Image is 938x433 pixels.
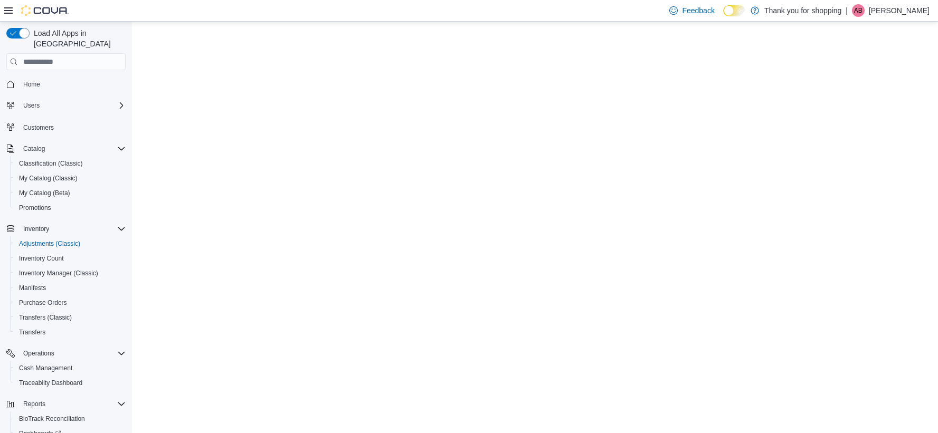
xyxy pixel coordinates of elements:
[15,412,126,425] span: BioTrack Reconciliation
[23,225,49,233] span: Inventory
[846,4,848,17] p: |
[15,282,126,294] span: Manifests
[23,101,40,110] span: Users
[15,326,50,339] a: Transfers
[15,296,71,309] a: Purchase Orders
[19,99,44,112] button: Users
[869,4,930,17] p: [PERSON_NAME]
[2,397,130,411] button: Reports
[19,142,49,155] button: Catalog
[11,186,130,200] button: My Catalog (Beta)
[15,267,102,280] a: Inventory Manager (Classic)
[854,4,863,17] span: AB
[15,282,50,294] a: Manifests
[2,141,130,156] button: Catalog
[19,347,59,360] button: Operations
[23,349,54,358] span: Operations
[15,311,126,324] span: Transfers (Classic)
[19,254,64,263] span: Inventory Count
[11,171,130,186] button: My Catalog (Classic)
[2,222,130,236] button: Inventory
[11,376,130,390] button: Traceabilty Dashboard
[19,223,53,235] button: Inventory
[15,157,126,170] span: Classification (Classic)
[2,119,130,134] button: Customers
[30,28,126,49] span: Load All Apps in [GEOGRAPHIC_DATA]
[11,361,130,376] button: Cash Management
[15,237,84,250] a: Adjustments (Classic)
[11,295,130,310] button: Purchase Orders
[15,267,126,280] span: Inventory Manager (Classic)
[15,201,126,214] span: Promotions
[19,99,126,112] span: Users
[11,310,130,325] button: Transfers (Classic)
[11,325,130,340] button: Transfers
[682,5,714,16] span: Feedback
[19,284,46,292] span: Manifests
[11,200,130,215] button: Promotions
[19,313,72,322] span: Transfers (Classic)
[15,187,74,199] a: My Catalog (Beta)
[11,266,130,281] button: Inventory Manager (Classic)
[19,159,83,168] span: Classification (Classic)
[19,379,82,387] span: Traceabilty Dashboard
[19,364,72,372] span: Cash Management
[23,400,45,408] span: Reports
[764,4,841,17] p: Thank you for shopping
[19,189,70,197] span: My Catalog (Beta)
[19,142,126,155] span: Catalog
[15,237,126,250] span: Adjustments (Classic)
[2,98,130,113] button: Users
[15,296,126,309] span: Purchase Orders
[15,377,87,389] a: Traceabilty Dashboard
[723,5,745,16] input: Dark Mode
[15,362,77,374] a: Cash Management
[21,5,69,16] img: Cova
[852,4,865,17] div: Ariana Brown
[15,412,89,425] a: BioTrack Reconciliation
[15,201,55,214] a: Promotions
[15,311,76,324] a: Transfers (Classic)
[19,174,78,182] span: My Catalog (Classic)
[11,236,130,251] button: Adjustments (Classic)
[19,120,126,133] span: Customers
[19,78,126,91] span: Home
[19,398,126,410] span: Reports
[15,157,87,170] a: Classification (Classic)
[23,80,40,89] span: Home
[15,362,126,374] span: Cash Management
[15,252,126,265] span: Inventory Count
[19,415,85,423] span: BioTrack Reconciliation
[19,223,126,235] span: Inventory
[19,347,126,360] span: Operations
[19,121,58,134] a: Customers
[2,76,130,92] button: Home
[11,281,130,295] button: Manifests
[15,172,82,185] a: My Catalog (Classic)
[11,411,130,426] button: BioTrack Reconciliation
[15,187,126,199] span: My Catalog (Beta)
[19,78,44,91] a: Home
[11,251,130,266] button: Inventory Count
[19,398,50,410] button: Reports
[15,326,126,339] span: Transfers
[19,299,67,307] span: Purchase Orders
[15,377,126,389] span: Traceabilty Dashboard
[19,239,80,248] span: Adjustments (Classic)
[15,252,68,265] a: Inventory Count
[23,145,45,153] span: Catalog
[723,16,724,17] span: Dark Mode
[2,346,130,361] button: Operations
[19,204,51,212] span: Promotions
[15,172,126,185] span: My Catalog (Classic)
[11,156,130,171] button: Classification (Classic)
[19,328,45,336] span: Transfers
[23,123,54,132] span: Customers
[19,269,98,277] span: Inventory Manager (Classic)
